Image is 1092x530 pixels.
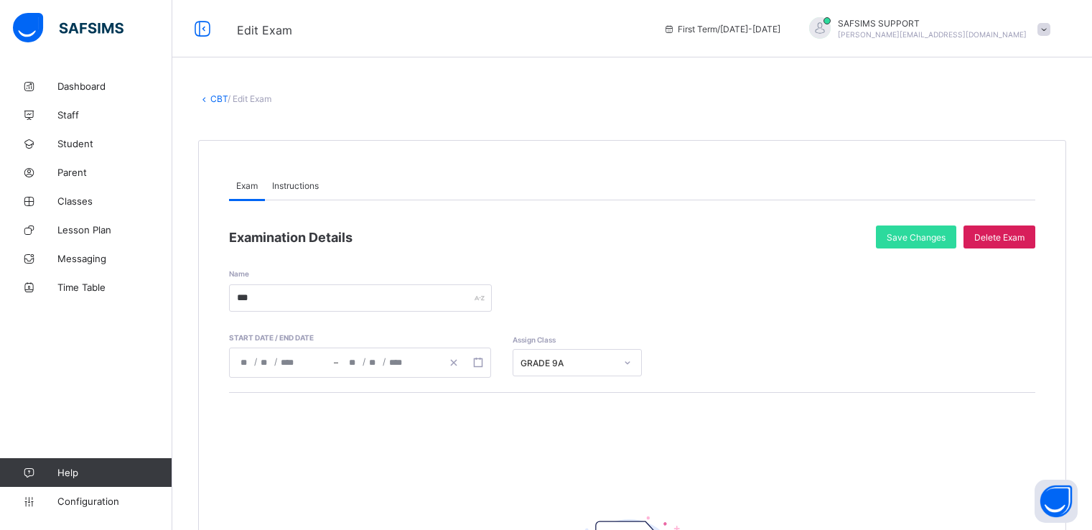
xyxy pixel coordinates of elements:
span: Start date / End date [229,333,340,342]
span: / [254,355,257,368]
span: / Edit Exam [228,93,271,104]
span: Lesson Plan [57,224,172,236]
span: session/term information [663,24,780,34]
span: Help [57,467,172,478]
span: / [363,355,365,368]
div: GRADE 9A [521,358,615,368]
span: Dashboard [57,80,172,92]
span: – [334,356,338,369]
span: / [383,355,386,368]
span: Messaging [57,253,172,264]
div: SAFSIMSSUPPORT [795,17,1058,41]
span: Edit Exam [237,23,292,37]
span: [PERSON_NAME][EMAIL_ADDRESS][DOMAIN_NAME] [838,30,1027,39]
span: Exam [236,180,258,191]
button: Open asap [1035,480,1078,523]
span: Parent [57,167,172,178]
span: Configuration [57,496,172,507]
span: Time Table [57,282,172,293]
span: Examination Details [229,230,353,245]
span: Save Changes [887,232,946,243]
span: SAFSIMS SUPPORT [838,18,1027,29]
span: / [274,355,277,368]
span: Delete Exam [974,232,1025,243]
span: Name [229,269,249,278]
span: Staff [57,109,172,121]
a: CBT [210,93,228,104]
span: Student [57,138,172,149]
img: safsims [13,13,123,43]
span: Classes [57,195,172,207]
span: Assign Class [513,335,556,344]
span: Instructions [272,180,319,191]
